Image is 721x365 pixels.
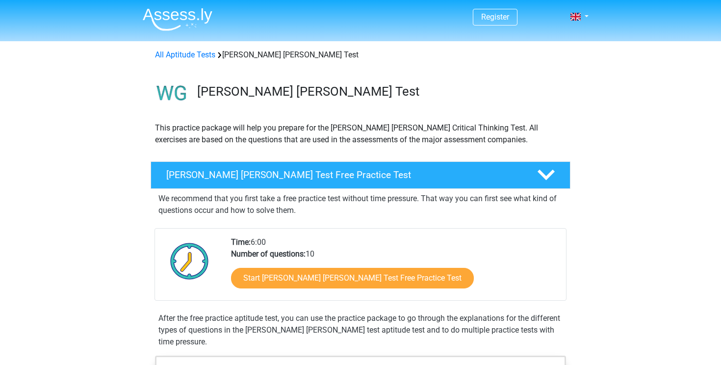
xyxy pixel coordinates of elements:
[151,49,570,61] div: [PERSON_NAME] [PERSON_NAME] Test
[155,122,566,146] p: This practice package will help you prepare for the [PERSON_NAME] [PERSON_NAME] Critical Thinking...
[151,73,193,114] img: watson glaser test
[158,193,563,216] p: We recommend that you first take a free practice test without time pressure. That way you can fir...
[231,249,306,259] b: Number of questions:
[165,236,214,286] img: Clock
[155,50,215,59] a: All Aptitude Tests
[231,237,251,247] b: Time:
[166,169,521,181] h4: [PERSON_NAME] [PERSON_NAME] Test Free Practice Test
[197,84,563,99] h3: [PERSON_NAME] [PERSON_NAME] Test
[147,161,574,189] a: [PERSON_NAME] [PERSON_NAME] Test Free Practice Test
[481,12,509,22] a: Register
[224,236,566,300] div: 6:00 10
[143,8,212,31] img: Assessly
[154,313,566,348] div: After the free practice aptitude test, you can use the practice package to go through the explana...
[231,268,474,288] a: Start [PERSON_NAME] [PERSON_NAME] Test Free Practice Test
